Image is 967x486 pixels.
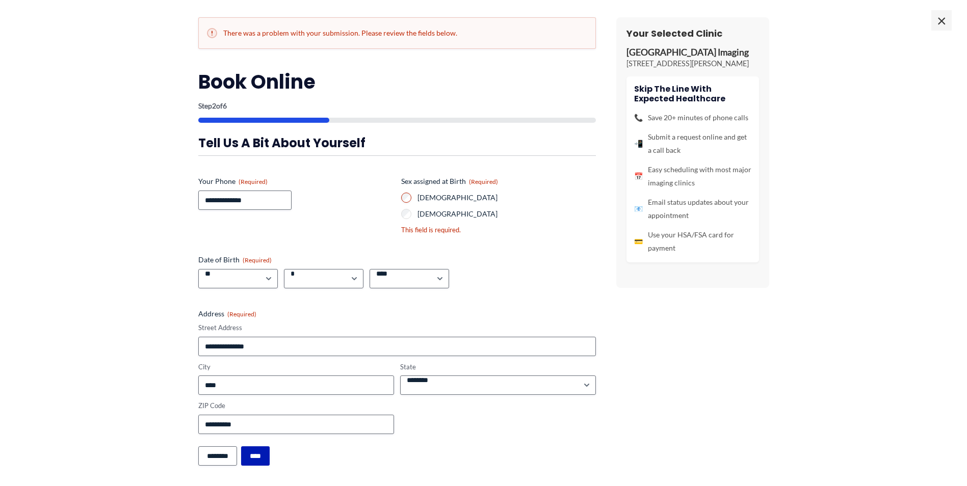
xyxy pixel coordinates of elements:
span: (Required) [227,310,256,318]
label: Your Phone [198,176,393,186]
h3: Your Selected Clinic [626,28,759,39]
p: [GEOGRAPHIC_DATA] Imaging [626,47,759,59]
span: 💳 [634,235,643,248]
label: State [400,362,596,372]
span: 6 [223,101,227,110]
h2: Book Online [198,69,596,94]
label: City [198,362,394,372]
h3: Tell us a bit about yourself [198,135,596,151]
h2: There was a problem with your submission. Please review the fields below. [207,28,587,38]
label: [DEMOGRAPHIC_DATA] [417,209,596,219]
li: Easy scheduling with most major imaging clinics [634,163,751,190]
span: 📞 [634,111,643,124]
legend: Sex assigned at Birth [401,176,498,186]
span: (Required) [469,178,498,185]
span: 📅 [634,170,643,183]
legend: Date of Birth [198,255,272,265]
span: × [931,10,952,31]
li: Use your HSA/FSA card for payment [634,228,751,255]
p: Step of [198,102,596,110]
label: ZIP Code [198,401,394,411]
span: (Required) [239,178,268,185]
li: Save 20+ minutes of phone calls [634,111,751,124]
div: This field is required. [401,225,596,235]
span: 2 [212,101,216,110]
legend: Address [198,309,256,319]
p: [STREET_ADDRESS][PERSON_NAME] [626,59,759,69]
li: Submit a request online and get a call back [634,130,751,157]
label: [DEMOGRAPHIC_DATA] [417,193,596,203]
span: (Required) [243,256,272,264]
span: 📲 [634,137,643,150]
label: Street Address [198,323,596,333]
li: Email status updates about your appointment [634,196,751,222]
span: 📧 [634,202,643,215]
h4: Skip the line with Expected Healthcare [634,84,751,103]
